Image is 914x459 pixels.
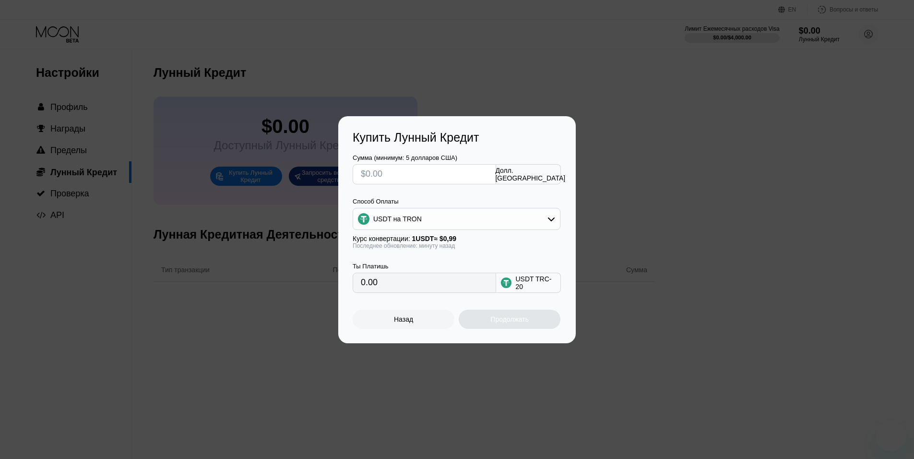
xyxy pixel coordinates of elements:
[353,263,496,270] div: Ты Платишь
[353,209,560,229] div: USDT на TRON
[353,131,561,145] div: Купить Лунный Кредит
[373,215,422,223] div: USDT на TRON
[353,310,454,329] div: Назад
[515,275,556,290] div: USDT TRC-20
[394,315,413,323] div: Назад
[876,421,906,451] iframe: Кнопка запуска окна обмена сообщениями
[412,235,457,242] span: 1 USDT ≈ $0,99
[353,235,560,242] div: Курс конвертации:
[353,154,496,161] div: Сумма (минимум: 5 долларов США)
[361,165,488,184] input: $0.00
[495,167,565,182] div: Долл. [GEOGRAPHIC_DATA]
[353,242,560,249] div: Последнее обновление: минуту назад
[353,198,560,205] div: Способ Оплаты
